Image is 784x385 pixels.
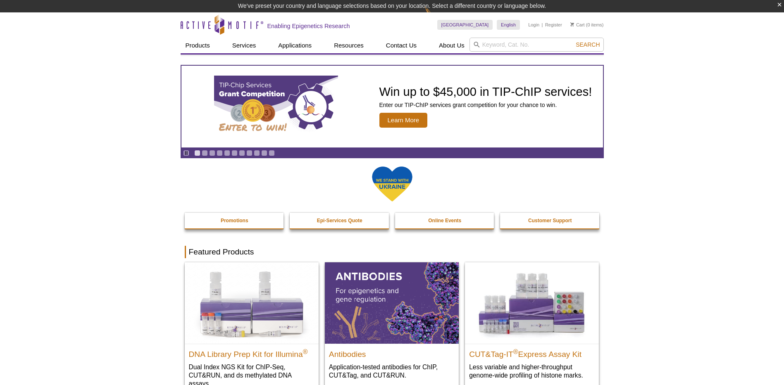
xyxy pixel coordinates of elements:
input: Keyword, Cat. No. [469,38,604,52]
a: Go to slide 9 [254,150,260,156]
a: Promotions [185,213,285,228]
sup: ® [513,348,518,355]
img: All Antibodies [325,262,459,343]
h2: Antibodies [329,346,455,359]
a: Products [181,38,215,53]
a: Go to slide 5 [224,150,230,156]
article: TIP-ChIP Services Grant Competition [181,66,603,147]
img: TIP-ChIP Services Grant Competition [214,76,338,138]
a: Login [528,22,539,28]
a: TIP-ChIP Services Grant Competition Win up to $45,000 in TIP-ChIP services! Enter our TIP-ChIP se... [181,66,603,147]
a: Contact Us [381,38,422,53]
a: Go to slide 6 [231,150,238,156]
img: We Stand With Ukraine [372,166,413,202]
a: Go to slide 7 [239,150,245,156]
a: About Us [434,38,469,53]
a: Epi-Services Quote [290,213,390,228]
span: Search [576,41,600,48]
a: Go to slide 1 [194,150,200,156]
li: | [542,20,543,30]
button: Search [573,41,602,48]
strong: Online Events [428,218,461,223]
strong: Promotions [221,218,248,223]
h2: DNA Library Prep Kit for Illumina [189,346,315,359]
p: Enter our TIP-ChIP services grant competition for your chance to win. [379,101,592,109]
h2: Enabling Epigenetics Research [267,22,350,30]
a: Resources [329,38,369,53]
a: [GEOGRAPHIC_DATA] [437,20,493,30]
a: Go to slide 3 [209,150,215,156]
a: Go to slide 4 [217,150,223,156]
strong: Epi-Services Quote [317,218,362,223]
sup: ® [303,348,308,355]
a: Customer Support [500,213,600,228]
a: Toggle autoplay [183,150,189,156]
a: Applications [273,38,317,53]
a: Online Events [395,213,495,228]
h2: CUT&Tag-IT Express Assay Kit [469,346,595,359]
h2: Win up to $45,000 in TIP-ChIP services! [379,86,592,98]
a: Go to slide 10 [261,150,267,156]
a: English [497,20,520,30]
a: Register [545,22,562,28]
a: Go to slide 11 [269,150,275,156]
h2: Featured Products [185,246,600,258]
img: CUT&Tag-IT® Express Assay Kit [465,262,599,343]
a: Go to slide 2 [202,150,208,156]
img: Change Here [425,6,447,26]
strong: Customer Support [528,218,572,223]
p: Less variable and higher-throughput genome-wide profiling of histone marks​. [469,363,595,380]
p: Application-tested antibodies for ChIP, CUT&Tag, and CUT&RUN. [329,363,455,380]
span: Learn More [379,113,428,128]
a: Services [227,38,261,53]
li: (0 items) [570,20,604,30]
img: DNA Library Prep Kit for Illumina [185,262,319,343]
a: Cart [570,22,585,28]
img: Your Cart [570,22,574,26]
a: Go to slide 8 [246,150,253,156]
